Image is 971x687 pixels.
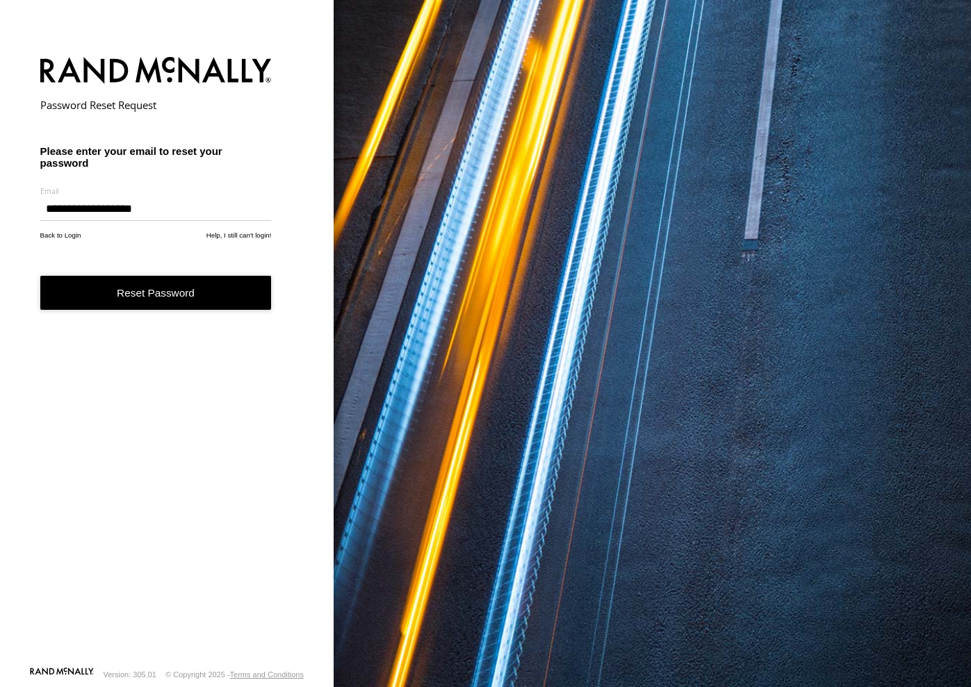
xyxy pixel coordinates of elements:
[40,54,272,90] img: Rand McNally
[40,231,81,239] a: Back to Login
[30,668,94,681] a: Visit our Website
[40,185,272,196] label: Email
[230,670,304,679] a: Terms and Conditions
[40,276,272,310] button: Reset Password
[206,231,272,239] a: Help, I still can't login!
[165,670,304,679] div: © Copyright 2025 -
[40,145,272,169] h3: Please enter your email to reset your password
[40,98,272,112] h2: Password Reset Request
[104,670,156,679] div: Version: 305.01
